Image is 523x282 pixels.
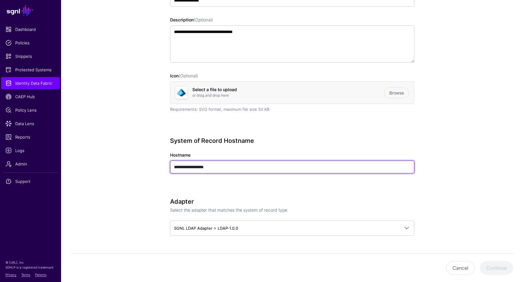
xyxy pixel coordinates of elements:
[1,158,60,170] a: Admin
[5,178,56,184] span: Support
[5,67,56,73] span: Protected Systems
[170,17,213,23] label: Description
[170,137,414,144] h3: System of Record Hostname
[446,261,475,275] button: Cancel
[5,260,56,265] p: © [URL], Inc
[384,87,409,98] a: Browse
[5,265,56,270] p: SGNL® is a registered trademark
[5,121,56,127] span: Data Lens
[5,273,16,276] a: Privacy
[1,37,60,49] a: Policies
[4,4,57,17] a: SGNL
[170,207,414,213] p: Select the adapter that matches the system of record type
[174,226,238,231] span: SGNL LDAP Adapter > LDAP-1.0.0
[1,77,60,89] a: Identity Data Fabric
[1,117,60,130] a: Data Lens
[170,106,414,113] div: Requirements: SVG format, maximum file size 50 KB
[5,94,56,100] span: CAEP Hub
[192,93,384,98] p: or drag and drop here
[1,131,60,143] a: Reports
[194,17,213,22] span: (Optional)
[5,53,56,59] span: Snippets
[170,198,414,205] h3: Adapter
[170,152,191,158] label: Hostname
[1,91,60,103] a: CAEP Hub
[175,87,187,99] img: svg+xml;base64,PHN2ZyB3aWR0aD0iNjQiIGhlaWdodD0iNjQiIHZpZXdCb3g9IjAgMCA2NCA2NCIgZmlsbD0ibm9uZSIgeG...
[5,26,56,32] span: Dashboard
[21,273,30,276] a: Terms
[1,104,60,116] a: Policy Lens
[1,64,60,76] a: Protected Systems
[5,134,56,140] span: Reports
[170,72,198,79] label: Icon
[5,147,56,154] span: Logs
[1,23,60,35] a: Dashboard
[1,50,60,62] a: Snippets
[5,80,56,86] span: Identity Data Fabric
[35,273,46,276] a: Patents
[5,107,56,113] span: Policy Lens
[179,73,198,78] span: (Optional)
[192,87,384,92] h4: Select a file to upload
[1,144,60,157] a: Logs
[5,161,56,167] span: Admin
[5,40,56,46] span: Policies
